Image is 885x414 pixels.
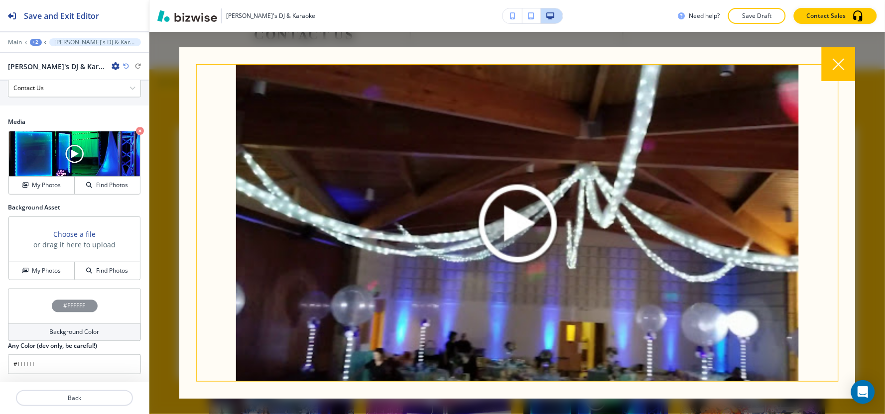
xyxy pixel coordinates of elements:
[30,39,42,46] div: +2
[807,11,846,20] p: Contact Sales
[96,266,128,275] h4: Find Photos
[8,203,141,212] h2: Background Asset
[8,341,97,350] h2: Any Color (dev only, be careful!)
[226,11,315,20] h3: [PERSON_NAME]'s DJ & Karaoke
[64,302,86,310] h4: #FFFFFF
[33,239,116,250] h3: or drag it here to upload
[8,39,22,46] p: Main
[50,328,100,337] h4: Background Color
[157,10,217,22] img: Bizwise Logo
[851,380,875,404] div: Open Intercom Messenger
[53,229,96,239] h3: Choose a file
[689,11,720,20] h3: Need help?
[8,117,141,126] h2: Media
[17,394,132,403] p: Back
[96,181,128,190] h4: Find Photos
[54,39,136,46] p: [PERSON_NAME]'s DJ & Karaoke
[8,80,129,97] input: Manual Input
[741,11,773,20] p: Save Draft
[8,61,108,72] h2: [PERSON_NAME]'s DJ & Karaoke
[24,10,99,22] h2: Save and Exit Editor
[197,65,838,381] img: f970aecc308ebb2fa670e26cd2a2f96d.jpeg
[32,266,61,275] h4: My Photos
[32,181,61,190] h4: My Photos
